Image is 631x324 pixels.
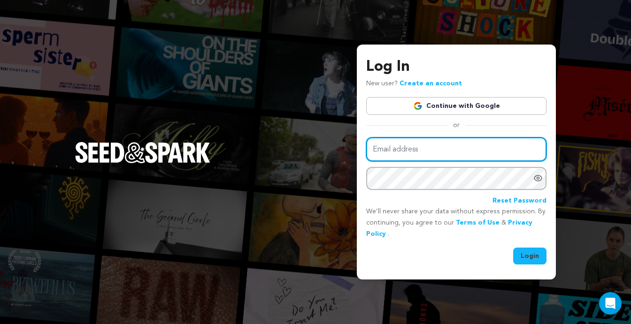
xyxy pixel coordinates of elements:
[400,80,462,87] a: Create an account
[447,121,465,130] span: or
[366,137,546,161] input: Email address
[75,142,210,181] a: Seed&Spark Homepage
[366,56,546,78] h3: Log In
[366,206,546,240] p: We’ll never share your data without express permission. By continuing, you agree to our & .
[366,97,546,115] a: Continue with Google
[413,101,423,111] img: Google logo
[366,78,462,90] p: New user?
[492,196,546,207] a: Reset Password
[513,248,546,264] button: Login
[456,219,500,226] a: Terms of Use
[599,292,622,315] div: Open Intercom Messenger
[366,219,532,237] a: Privacy Policy
[533,173,543,183] a: Show password as plain text. Warning: this will display your password on the screen.
[75,142,210,163] img: Seed&Spark Logo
